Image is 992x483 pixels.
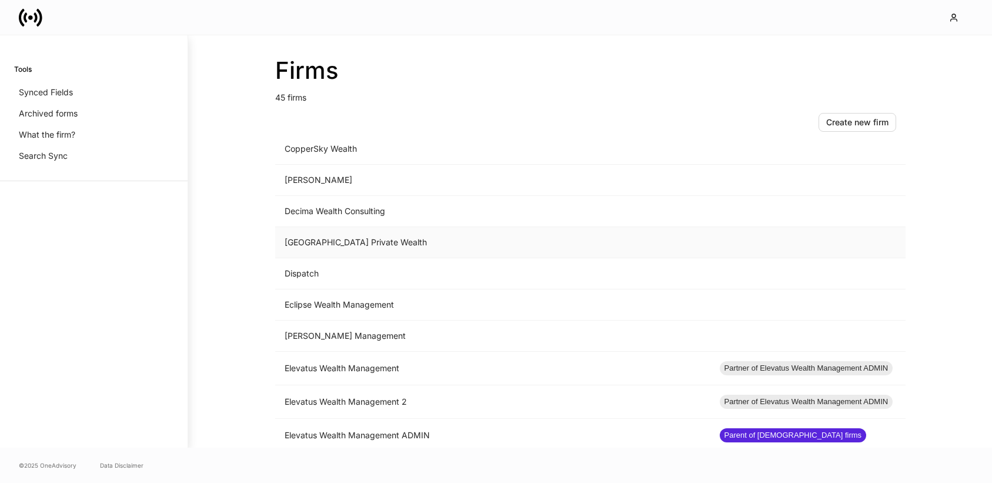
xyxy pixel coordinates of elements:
[720,396,893,408] span: Partner of Elevatus Wealth Management ADMIN
[275,85,906,104] p: 45 firms
[19,461,76,470] span: © 2025 OneAdvisory
[19,150,68,162] p: Search Sync
[819,113,896,132] button: Create new firm
[19,108,78,119] p: Archived forms
[275,258,710,289] td: Dispatch
[14,124,173,145] a: What the firm?
[720,362,893,374] span: Partner of Elevatus Wealth Management ADMIN
[826,118,889,126] div: Create new firm
[14,82,173,103] a: Synced Fields
[275,165,710,196] td: [PERSON_NAME]
[275,289,710,321] td: Eclipse Wealth Management
[275,321,710,352] td: [PERSON_NAME] Management
[19,129,75,141] p: What the firm?
[100,461,143,470] a: Data Disclaimer
[275,385,710,419] td: Elevatus Wealth Management 2
[275,56,906,85] h2: Firms
[720,429,867,441] span: Parent of [DEMOGRAPHIC_DATA] firms
[275,352,710,385] td: Elevatus Wealth Management
[19,86,73,98] p: Synced Fields
[275,196,710,227] td: Decima Wealth Consulting
[275,134,710,165] td: CopperSky Wealth
[14,64,32,75] h6: Tools
[14,103,173,124] a: Archived forms
[14,145,173,166] a: Search Sync
[275,419,710,452] td: Elevatus Wealth Management ADMIN
[275,227,710,258] td: [GEOGRAPHIC_DATA] Private Wealth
